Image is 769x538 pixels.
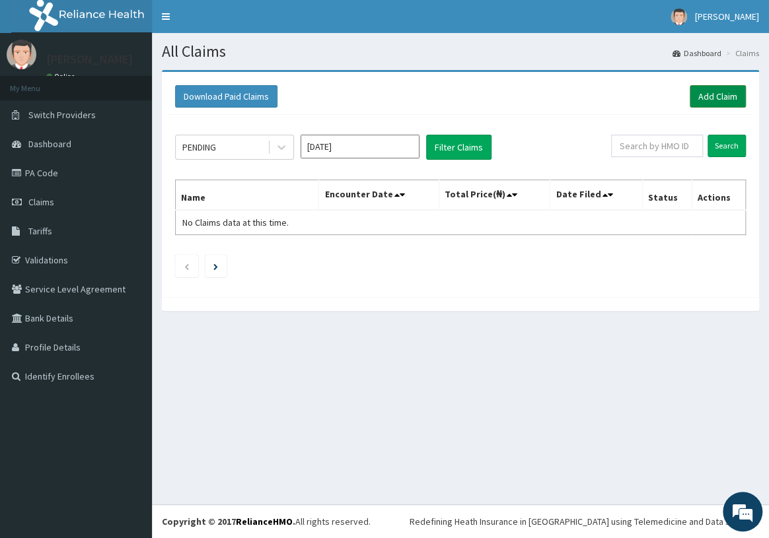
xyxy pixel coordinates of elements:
th: Actions [692,180,745,211]
a: Online [46,72,78,81]
a: Next page [213,260,218,272]
th: Status [642,180,692,211]
input: Select Month and Year [301,135,420,158]
span: Claims [28,196,54,208]
button: Download Paid Claims [175,85,277,108]
p: [PERSON_NAME] [46,53,133,65]
div: Redefining Heath Insurance in [GEOGRAPHIC_DATA] using Telemedicine and Data Science! [410,515,759,528]
th: Total Price(₦) [439,180,550,211]
a: RelianceHMO [236,516,293,527]
input: Search by HMO ID [611,135,703,157]
th: Date Filed [550,180,642,211]
th: Encounter Date [319,180,439,211]
img: User Image [7,40,36,69]
span: Tariffs [28,225,52,237]
img: User Image [671,9,687,25]
h1: All Claims [162,43,759,60]
span: [PERSON_NAME] [695,11,759,22]
span: Dashboard [28,138,71,150]
div: PENDING [182,141,216,154]
footer: All rights reserved. [152,504,769,538]
input: Search [708,135,746,157]
button: Filter Claims [426,135,492,160]
a: Dashboard [673,48,721,59]
li: Claims [723,48,759,59]
strong: Copyright © 2017 . [162,516,295,527]
a: Add Claim [690,85,746,108]
th: Name [176,180,319,211]
span: Switch Providers [28,109,96,121]
a: Previous page [184,260,190,272]
span: No Claims data at this time. [182,217,289,228]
